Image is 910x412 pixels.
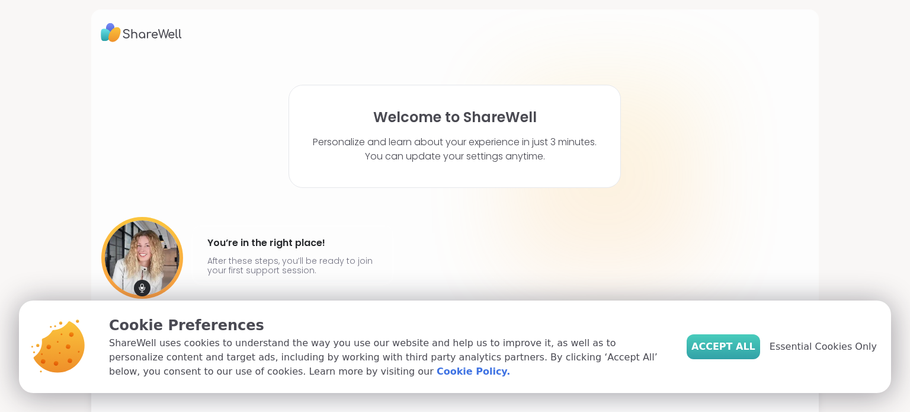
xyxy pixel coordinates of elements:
img: ShareWell Logo [101,19,182,46]
button: Accept All [687,334,760,359]
img: User image [101,217,183,299]
a: Cookie Policy. [437,365,510,379]
span: Accept All [691,340,755,354]
img: mic icon [134,280,150,296]
p: Cookie Preferences [109,315,668,336]
span: Essential Cookies Only [770,340,877,354]
p: Personalize and learn about your experience in just 3 minutes. You can update your settings anytime. [313,135,597,164]
h1: Welcome to ShareWell [373,109,537,126]
h4: You’re in the right place! [207,234,378,253]
p: ShareWell uses cookies to understand the way you use our website and help us to improve it, as we... [109,336,668,379]
p: After these steps, you’ll be ready to join your first support session. [207,256,378,275]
